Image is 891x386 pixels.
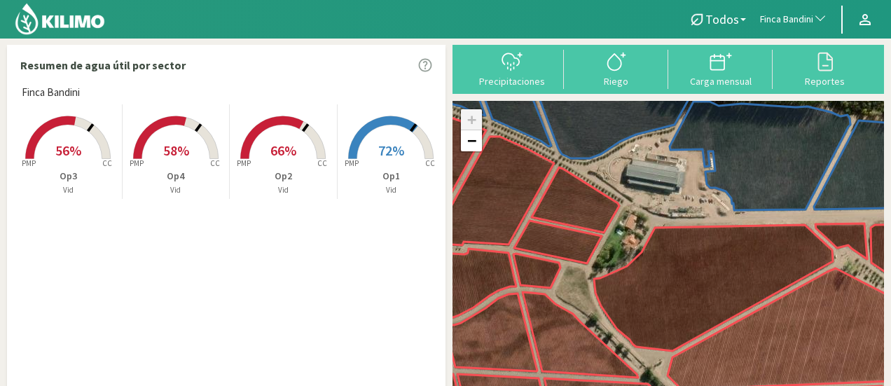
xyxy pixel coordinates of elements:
[777,76,873,86] div: Reportes
[237,158,251,168] tspan: PMP
[338,169,445,184] p: Op1
[55,142,81,159] span: 56%
[15,184,122,196] p: Vid
[338,184,445,196] p: Vid
[318,158,328,168] tspan: CC
[461,130,482,151] a: Zoom out
[773,50,877,87] button: Reportes
[760,13,813,27] span: Finca Bandini
[14,2,106,36] img: Kilimo
[668,50,773,87] button: Carga mensual
[568,76,664,86] div: Riego
[345,158,359,168] tspan: PMP
[564,50,668,87] button: Riego
[460,50,564,87] button: Precipitaciones
[230,184,337,196] p: Vid
[130,158,144,168] tspan: PMP
[464,76,560,86] div: Precipitaciones
[20,57,186,74] p: Resumen de agua útil por sector
[705,12,739,27] span: Todos
[22,85,80,101] span: Finca Bandini
[15,169,122,184] p: Op3
[461,109,482,130] a: Zoom in
[163,142,189,159] span: 58%
[103,158,113,168] tspan: CC
[672,76,768,86] div: Carga mensual
[123,184,230,196] p: Vid
[210,158,220,168] tspan: CC
[270,142,296,159] span: 66%
[753,4,834,35] button: Finca Bandini
[426,158,436,168] tspan: CC
[378,142,404,159] span: 72%
[123,169,230,184] p: Op4
[230,169,337,184] p: Op2
[22,158,36,168] tspan: PMP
